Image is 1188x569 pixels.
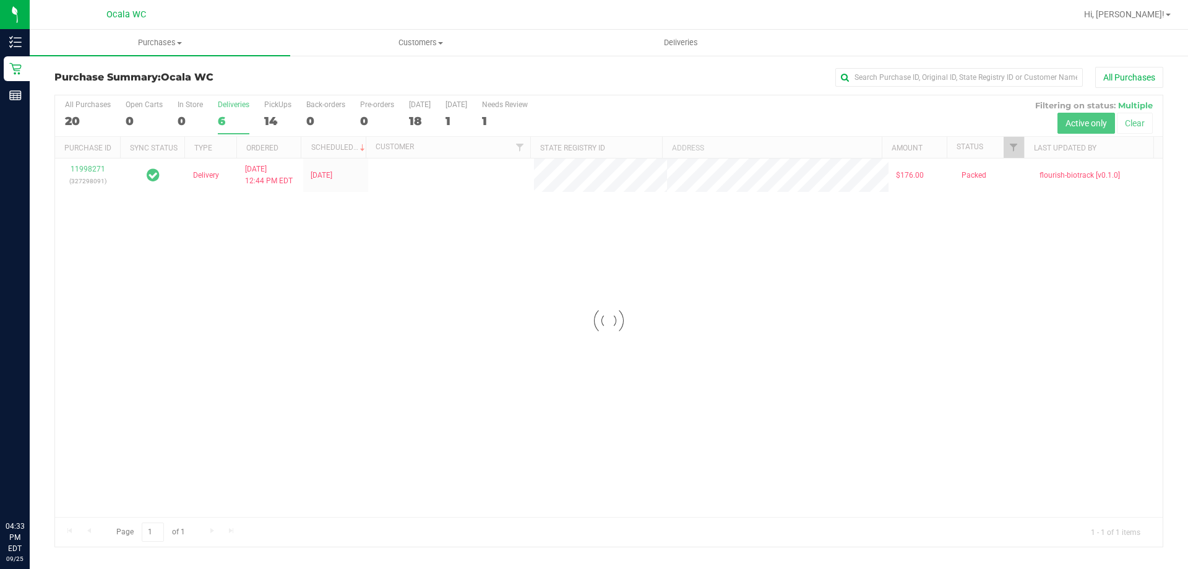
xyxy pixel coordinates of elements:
[9,36,22,48] inline-svg: Inventory
[106,9,146,20] span: Ocala WC
[9,89,22,102] inline-svg: Reports
[30,37,290,48] span: Purchases
[551,30,811,56] a: Deliveries
[30,30,290,56] a: Purchases
[54,72,424,83] h3: Purchase Summary:
[161,71,213,83] span: Ocala WC
[835,68,1083,87] input: Search Purchase ID, Original ID, State Registry ID or Customer Name...
[1095,67,1163,88] button: All Purchases
[291,37,550,48] span: Customers
[647,37,715,48] span: Deliveries
[6,521,24,554] p: 04:33 PM EDT
[290,30,551,56] a: Customers
[1084,9,1164,19] span: Hi, [PERSON_NAME]!
[9,63,22,75] inline-svg: Retail
[6,554,24,563] p: 09/25
[12,470,49,507] iframe: Resource center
